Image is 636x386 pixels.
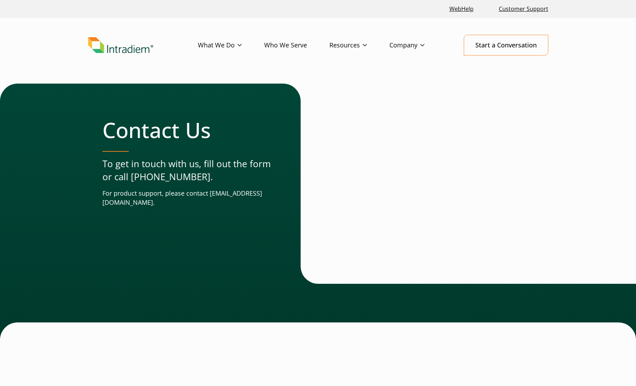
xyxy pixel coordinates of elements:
[333,95,534,270] iframe: Contact Form
[88,37,153,53] img: Intradiem
[102,117,273,143] h1: Contact Us
[102,157,273,184] p: To get in touch with us, fill out the form or call [PHONE_NUMBER].
[198,35,264,55] a: What We Do
[496,1,551,17] a: Customer Support
[329,35,389,55] a: Resources
[447,1,476,17] a: Link opens in a new window
[389,35,447,55] a: Company
[464,35,548,55] a: Start a Conversation
[264,35,329,55] a: Who We Serve
[88,37,198,53] a: Link to homepage of Intradiem
[102,189,273,207] p: For product support, please contact [EMAIL_ADDRESS][DOMAIN_NAME].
